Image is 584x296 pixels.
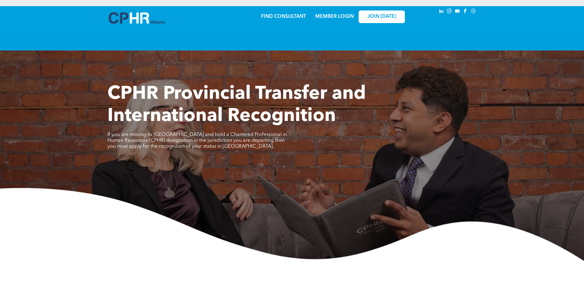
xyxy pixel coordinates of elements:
[359,10,405,23] a: JOIN [DATE]
[446,8,453,16] a: instagram
[438,8,445,16] a: linkedin
[109,12,165,24] img: A blue and white logo for cp alberta
[470,8,477,16] a: Social network
[315,14,354,19] a: MEMBER LOGIN
[107,85,366,126] span: CPHR Provincial Transfer and International Recognition
[261,14,306,19] a: FIND CONSULTANT
[107,132,287,149] span: If you are moving to [GEOGRAPHIC_DATA] and hold a Chartered Professional in Human Resources (CPHR...
[367,14,396,20] span: JOIN [DATE]
[462,8,469,16] a: facebook
[454,8,461,16] a: youtube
